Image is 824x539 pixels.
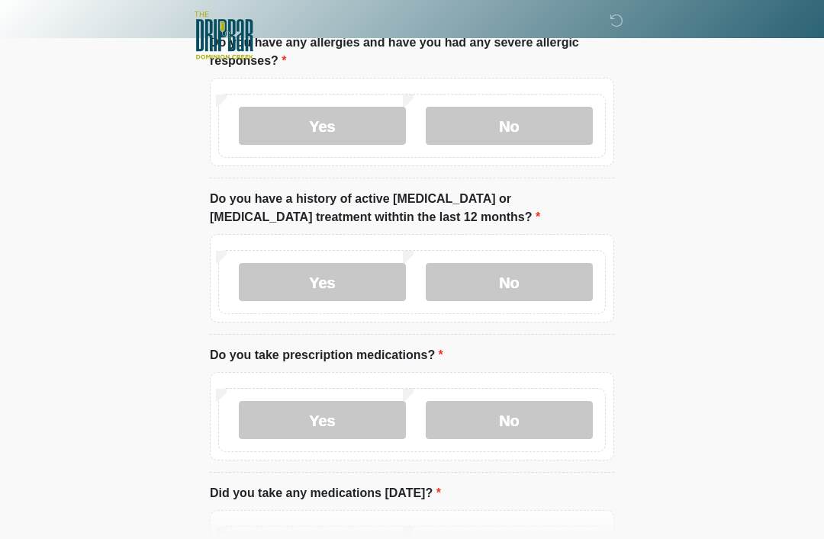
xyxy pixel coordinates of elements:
label: Yes [239,107,406,145]
label: Did you take any medications [DATE]? [210,484,441,502]
label: No [426,263,593,301]
label: Yes [239,263,406,301]
img: The DRIPBaR - San Antonio Dominion Creek Logo [195,11,253,62]
label: No [426,107,593,145]
label: Yes [239,401,406,439]
label: No [426,401,593,439]
label: Do you have a history of active [MEDICAL_DATA] or [MEDICAL_DATA] treatment withtin the last 12 mo... [210,190,614,226]
label: Do you take prescription medications? [210,346,443,364]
